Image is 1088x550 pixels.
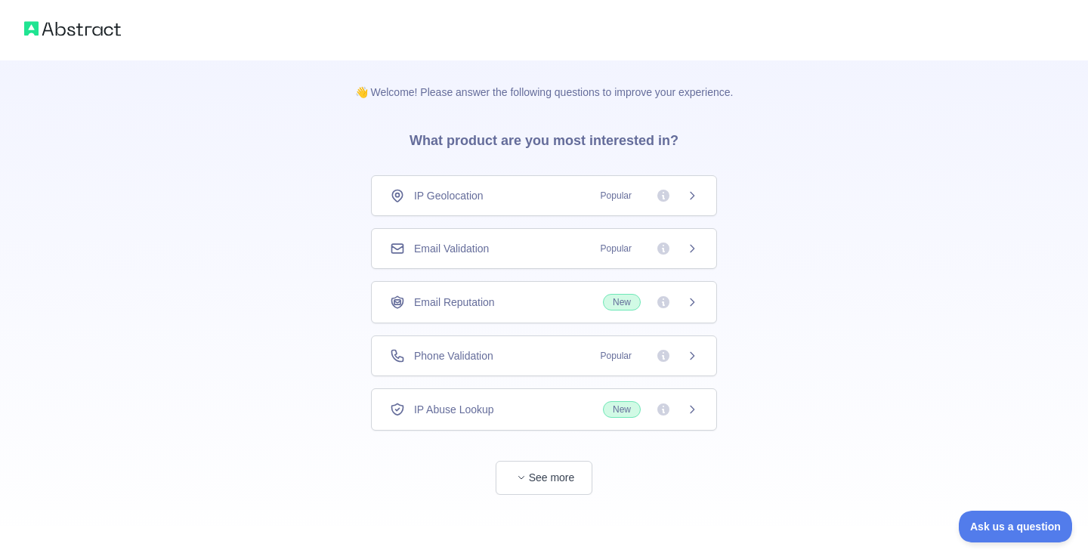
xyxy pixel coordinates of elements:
span: Popular [592,348,641,363]
span: Popular [592,241,641,256]
span: New [603,401,641,418]
iframe: Toggle Customer Support [959,511,1073,542]
span: Email Reputation [414,295,495,310]
span: Phone Validation [414,348,493,363]
span: IP Abuse Lookup [414,402,494,417]
img: Abstract logo [24,18,121,39]
span: Popular [592,188,641,203]
span: Email Validation [414,241,489,256]
button: See more [496,461,592,495]
h3: What product are you most interested in? [385,100,703,175]
span: IP Geolocation [414,188,484,203]
span: New [603,294,641,311]
p: 👋 Welcome! Please answer the following questions to improve your experience. [331,60,758,100]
